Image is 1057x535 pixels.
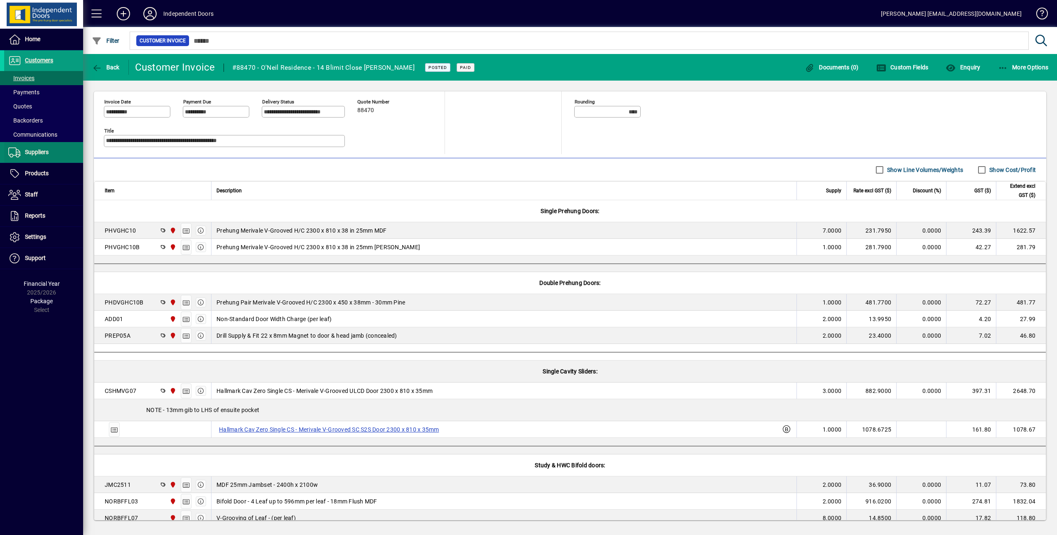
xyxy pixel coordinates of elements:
[167,497,177,506] span: Christchurch
[946,64,980,71] span: Enquiry
[944,60,982,75] button: Enquiry
[8,103,32,110] span: Quotes
[913,186,941,195] span: Discount (%)
[94,272,1046,294] div: Double Prehung Doors:
[262,99,294,105] mat-label: Delivery status
[24,280,60,287] span: Financial Year
[94,200,1046,222] div: Single Prehung Doors:
[852,298,891,307] div: 481.7700
[4,71,83,85] a: Invoices
[25,233,46,240] span: Settings
[90,33,122,48] button: Filter
[25,191,38,198] span: Staff
[428,65,447,70] span: Posted
[946,327,996,344] td: 7.02
[25,170,49,177] span: Products
[216,186,242,195] span: Description
[460,65,471,70] span: Paid
[946,294,996,311] td: 72.27
[167,226,177,235] span: Christchurch
[105,243,140,251] div: PHVGHC10B
[852,514,891,522] div: 14.8500
[996,510,1046,526] td: 118.80
[823,497,842,506] span: 2.0000
[852,243,891,251] div: 281.7900
[4,227,83,248] a: Settings
[25,255,46,261] span: Support
[896,383,946,399] td: 0.0000
[996,222,1046,239] td: 1622.57
[105,514,138,522] div: NORBFFL07
[357,107,374,114] span: 88470
[998,64,1049,71] span: More Options
[996,311,1046,327] td: 27.99
[4,99,83,113] a: Quotes
[946,239,996,255] td: 42.27
[996,60,1051,75] button: More Options
[105,497,138,506] div: NORBFFL03
[94,399,1046,421] div: NOTE - 13mm gib to LHS of ensuite pocket
[25,57,53,64] span: Customers
[216,226,387,235] span: Prehung Merivale V-Grooved H/C 2300 x 810 x 38 in 25mm MDF
[216,514,296,522] span: V-Grooving of Leaf - (per leaf)
[876,64,929,71] span: Custom Fields
[823,331,842,340] span: 2.0000
[946,510,996,526] td: 17.82
[823,387,842,395] span: 3.0000
[104,99,131,105] mat-label: Invoice date
[852,226,891,235] div: 231.7950
[104,128,114,134] mat-label: Title
[852,315,891,323] div: 13.9950
[105,387,136,395] div: CSHMVG07
[8,75,34,81] span: Invoices
[137,6,163,21] button: Profile
[996,493,1046,510] td: 1832.04
[1001,182,1035,200] span: Extend excl GST ($)
[823,226,842,235] span: 7.0000
[135,61,215,74] div: Customer Invoice
[896,476,946,493] td: 0.0000
[4,128,83,142] a: Communications
[1030,2,1047,29] a: Knowledge Base
[885,166,963,174] label: Show Line Volumes/Weights
[823,298,842,307] span: 1.0000
[996,476,1046,493] td: 73.80
[996,327,1046,344] td: 46.80
[896,327,946,344] td: 0.0000
[105,226,136,235] div: PHVGHC10
[946,476,996,493] td: 11.07
[4,163,83,184] a: Products
[823,514,842,522] span: 8.0000
[30,298,53,304] span: Package
[216,298,405,307] span: Prehung Pair Merivale V-Grooved H/C 2300 x 450 x 38mm - 30mm Pine
[996,294,1046,311] td: 481.77
[896,311,946,327] td: 0.0000
[216,331,397,340] span: Drill Supply & Fit 22 x 8mm Magnet to door & head jamb (concealed)
[167,243,177,252] span: Christchurch
[216,315,332,323] span: Non-Standard Door Width Charge (per leaf)
[881,7,1022,20] div: [PERSON_NAME] [EMAIL_ADDRESS][DOMAIN_NAME]
[826,186,841,195] span: Supply
[167,386,177,395] span: Christchurch
[575,99,595,105] mat-label: Rounding
[105,186,115,195] span: Item
[4,248,83,269] a: Support
[105,315,123,323] div: ADD01
[232,61,415,74] div: #88470 - O'Neil Residence - 14 Blimit Close [PERSON_NAME]
[996,421,1046,438] td: 1078.67
[896,222,946,239] td: 0.0000
[946,383,996,399] td: 397.31
[852,331,891,340] div: 23.4000
[4,184,83,205] a: Staff
[823,425,842,434] span: 1.0000
[92,37,120,44] span: Filter
[8,89,39,96] span: Payments
[988,166,1036,174] label: Show Cost/Profit
[852,387,891,395] div: 882.9000
[946,493,996,510] td: 274.81
[852,425,891,434] div: 1078.6725
[92,64,120,71] span: Back
[105,298,144,307] div: PHDVGHC10B
[90,60,122,75] button: Back
[4,29,83,50] a: Home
